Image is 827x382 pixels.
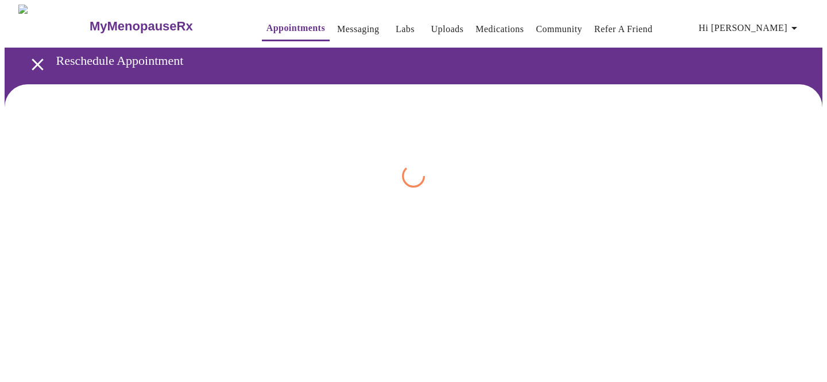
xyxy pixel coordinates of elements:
[471,18,528,41] button: Medications
[333,18,384,41] button: Messaging
[536,21,582,37] a: Community
[56,53,763,68] h3: Reschedule Appointment
[431,21,464,37] a: Uploads
[531,18,587,41] button: Community
[21,48,55,81] button: open drawer
[387,18,424,41] button: Labs
[262,17,330,41] button: Appointments
[266,20,325,36] a: Appointments
[18,5,88,48] img: MyMenopauseRx Logo
[88,6,238,46] a: MyMenopauseRx
[694,17,806,40] button: Hi [PERSON_NAME]
[594,21,653,37] a: Refer a Friend
[90,19,193,34] h3: MyMenopauseRx
[337,21,379,37] a: Messaging
[427,18,469,41] button: Uploads
[476,21,524,37] a: Medications
[590,18,658,41] button: Refer a Friend
[699,20,801,36] span: Hi [PERSON_NAME]
[396,21,415,37] a: Labs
